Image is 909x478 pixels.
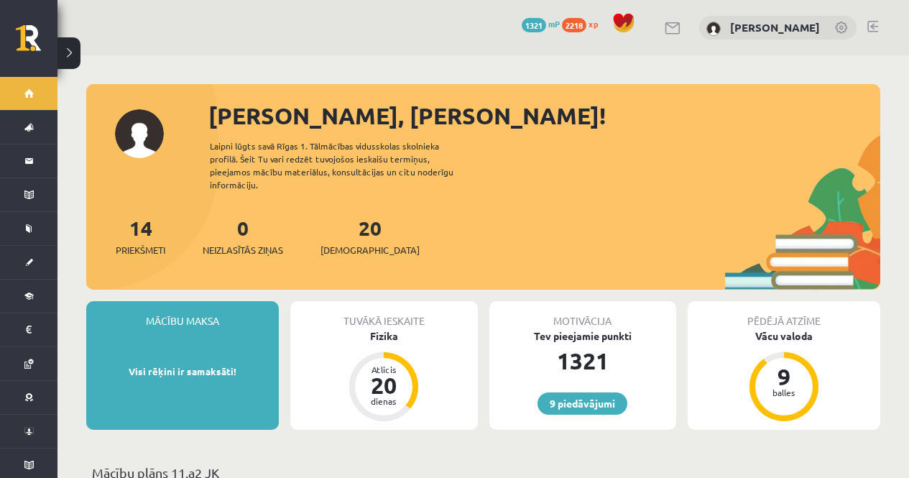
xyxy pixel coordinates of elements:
[688,328,880,423] a: Vācu valoda 9 balles
[116,243,165,257] span: Priekšmeti
[16,25,57,61] a: Rīgas 1. Tālmācības vidusskola
[730,20,820,35] a: [PERSON_NAME]
[762,388,806,397] div: balles
[203,215,283,257] a: 0Neizlasītās ziņas
[489,328,676,344] div: Tev pieejamie punkti
[562,18,586,32] span: 2218
[489,301,676,328] div: Motivācija
[320,243,420,257] span: [DEMOGRAPHIC_DATA]
[86,301,279,328] div: Mācību maksa
[203,243,283,257] span: Neizlasītās ziņas
[706,22,721,36] img: Marija Marta Lovniece
[762,365,806,388] div: 9
[522,18,546,32] span: 1321
[208,98,880,133] div: [PERSON_NAME], [PERSON_NAME]!
[290,328,477,344] div: Fizika
[362,374,405,397] div: 20
[537,392,627,415] a: 9 piedāvājumi
[562,18,605,29] a: 2218 xp
[290,328,477,423] a: Fizika Atlicis 20 dienas
[589,18,598,29] span: xp
[362,397,405,405] div: dienas
[489,344,676,378] div: 1321
[688,301,880,328] div: Pēdējā atzīme
[116,215,165,257] a: 14Priekšmeti
[522,18,560,29] a: 1321 mP
[362,365,405,374] div: Atlicis
[210,139,479,191] div: Laipni lūgts savā Rīgas 1. Tālmācības vidusskolas skolnieka profilā. Šeit Tu vari redzēt tuvojošo...
[688,328,880,344] div: Vācu valoda
[93,364,272,379] p: Visi rēķini ir samaksāti!
[548,18,560,29] span: mP
[320,215,420,257] a: 20[DEMOGRAPHIC_DATA]
[290,301,477,328] div: Tuvākā ieskaite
